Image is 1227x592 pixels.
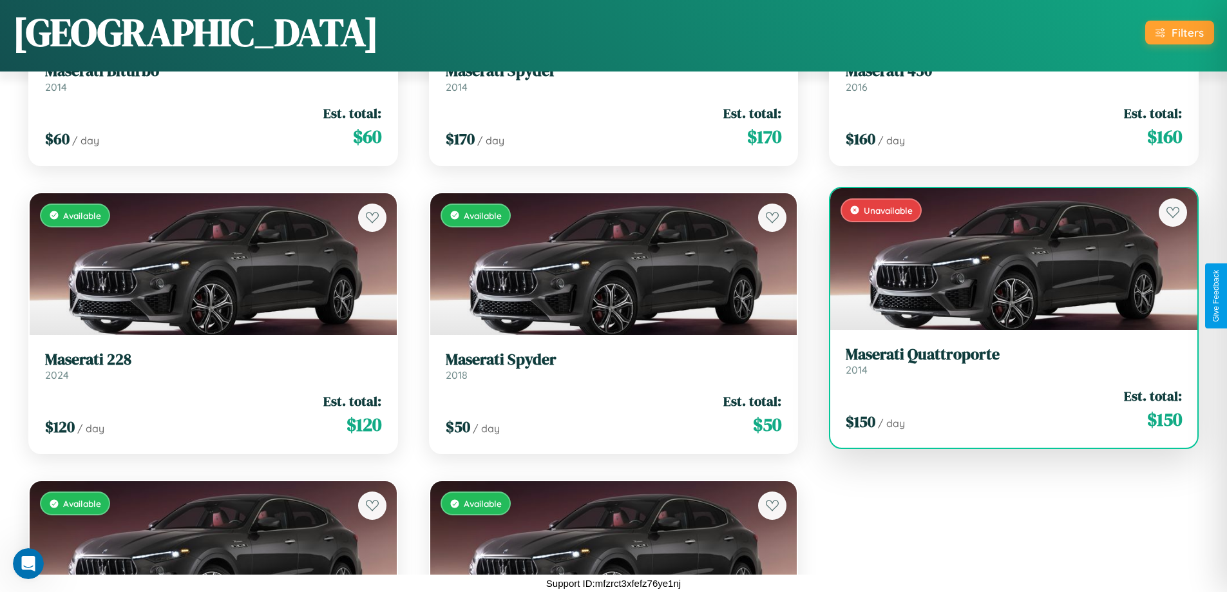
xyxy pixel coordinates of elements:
a: Maserati Spyder2018 [446,350,782,382]
span: $ 160 [1147,124,1182,149]
span: 2024 [45,368,69,381]
span: / day [473,422,500,435]
span: / day [878,134,905,147]
span: Est. total: [323,392,381,410]
span: Est. total: [1124,387,1182,405]
span: $ 50 [753,412,781,437]
span: $ 150 [846,411,875,432]
span: / day [72,134,99,147]
span: 2018 [446,368,468,381]
h3: Maserati Spyder [446,62,782,81]
span: Est. total: [323,104,381,122]
a: Maserati 4302016 [846,62,1182,93]
span: $ 120 [347,412,381,437]
span: $ 160 [846,128,875,149]
h3: Maserati Biturbo [45,62,381,81]
span: Available [63,498,101,509]
span: 2014 [846,363,868,376]
button: Filters [1145,21,1214,44]
span: / day [77,422,104,435]
span: Est. total: [723,392,781,410]
span: $ 50 [446,416,470,437]
p: Support ID: mfzrct3xfefz76ye1nj [546,575,681,592]
a: Maserati 2282024 [45,350,381,382]
span: 2016 [846,81,868,93]
span: $ 170 [747,124,781,149]
a: Maserati Quattroporte2014 [846,345,1182,377]
a: Maserati Biturbo2014 [45,62,381,93]
span: Available [63,210,101,221]
span: 2014 [446,81,468,93]
div: Filters [1172,26,1204,39]
a: Maserati Spyder2014 [446,62,782,93]
span: Available [464,498,502,509]
h3: Maserati 430 [846,62,1182,81]
span: Unavailable [864,205,913,216]
span: $ 60 [353,124,381,149]
span: Est. total: [723,104,781,122]
span: $ 170 [446,128,475,149]
span: Est. total: [1124,104,1182,122]
span: $ 150 [1147,406,1182,432]
h3: Maserati Quattroporte [846,345,1182,364]
span: $ 120 [45,416,75,437]
span: $ 60 [45,128,70,149]
span: / day [477,134,504,147]
span: 2014 [45,81,67,93]
iframe: Intercom live chat [13,548,44,579]
h3: Maserati 228 [45,350,381,369]
span: Available [464,210,502,221]
div: Give Feedback [1212,270,1221,322]
h1: [GEOGRAPHIC_DATA] [13,6,379,59]
span: / day [878,417,905,430]
h3: Maserati Spyder [446,350,782,369]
